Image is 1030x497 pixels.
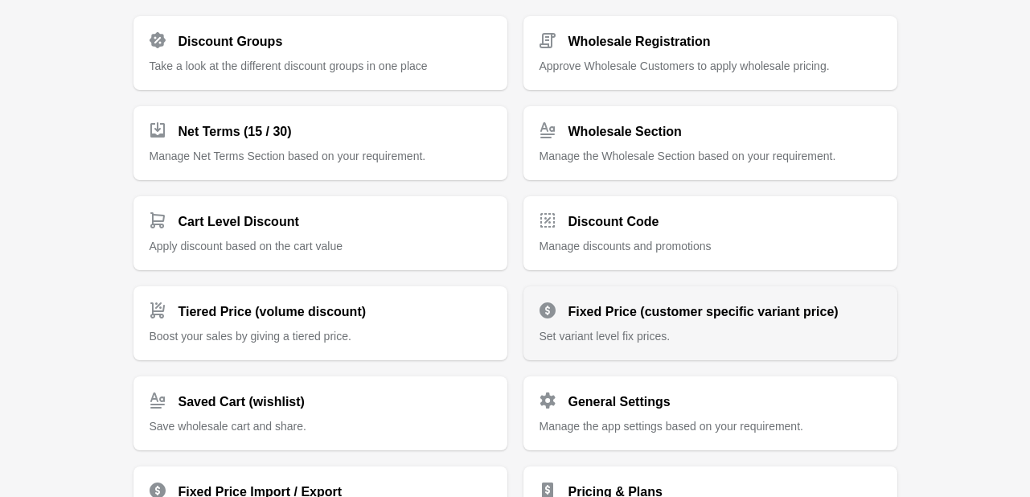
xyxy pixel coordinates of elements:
h2: Discount Code [568,212,659,232]
h2: Net Terms (15 / 30) [179,122,292,142]
span: Manage discounts and promotions [540,240,712,253]
span: Take a look at the different discount groups in one place [150,60,428,72]
h2: Wholesale Section [568,122,682,142]
h2: Tiered Price (volume discount) [179,302,367,322]
h2: Fixed Price (customer specific variant price) [568,302,839,322]
h2: Cart Level Discount [179,212,299,232]
h2: Discount Groups [179,32,283,51]
span: Manage the Wholesale Section based on your requirement. [540,150,836,162]
h2: Wholesale Registration [568,32,711,51]
span: Boost your sales by giving a tiered price. [150,330,351,343]
span: Manage the app settings based on your requirement. [540,420,803,433]
span: Save wholesale cart and share. [150,420,306,433]
h2: General Settings [568,392,671,412]
h2: Saved Cart (wishlist) [179,392,305,412]
span: Approve Wholesale Customers to apply wholesale pricing. [540,60,830,72]
span: Manage Net Terms Section based on your requirement. [150,150,426,162]
span: Apply discount based on the cart value [150,240,343,253]
span: Set variant level fix prices. [540,330,671,343]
